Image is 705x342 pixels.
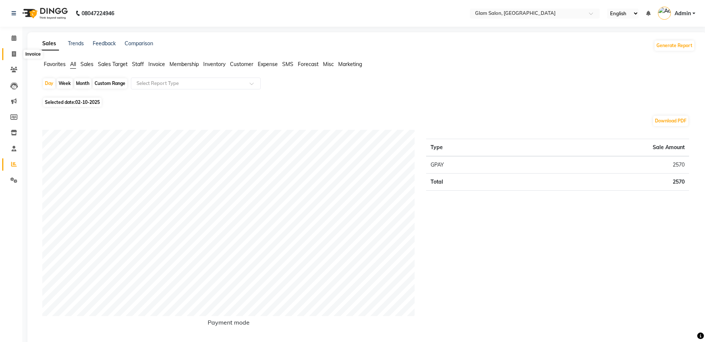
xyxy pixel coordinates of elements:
td: 2570 [519,156,689,174]
a: Sales [39,37,59,50]
div: Month [74,78,91,89]
span: Sales [80,61,93,68]
b: 08047224946 [82,3,114,24]
span: Misc [323,61,334,68]
img: logo [19,3,70,24]
div: Invoice [23,50,42,59]
span: Marketing [338,61,362,68]
h6: Payment mode [42,319,415,329]
span: Membership [169,61,199,68]
span: Admin [675,10,691,17]
div: Day [43,78,55,89]
span: Customer [230,61,253,68]
span: Selected date: [43,98,102,107]
a: Comparison [125,40,153,47]
th: Type [426,139,519,157]
a: Trends [68,40,84,47]
button: Generate Report [655,40,694,51]
span: SMS [282,61,293,68]
th: Sale Amount [519,139,689,157]
td: 2570 [519,174,689,191]
td: Total [426,174,519,191]
a: Feedback [93,40,116,47]
span: Sales Target [98,61,128,68]
span: Expense [258,61,278,68]
span: Invoice [148,61,165,68]
span: All [70,61,76,68]
span: Favorites [44,61,66,68]
div: Week [57,78,73,89]
div: Custom Range [93,78,127,89]
span: Staff [132,61,144,68]
span: Inventory [203,61,225,68]
span: 02-10-2025 [75,99,100,105]
td: GPAY [426,156,519,174]
button: Download PDF [653,116,688,126]
img: Admin [658,7,671,20]
span: Forecast [298,61,319,68]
